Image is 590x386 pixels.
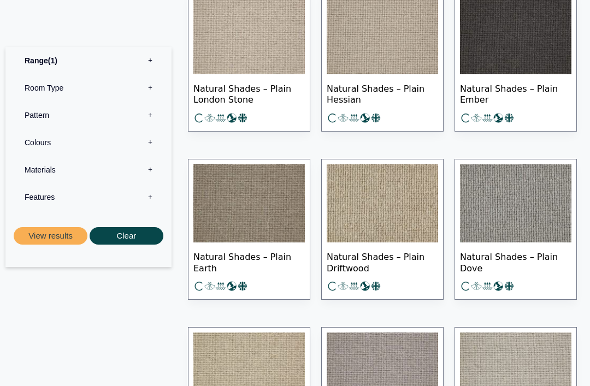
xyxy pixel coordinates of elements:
span: Natural Shades – Plain London Stone [193,74,305,112]
label: Colours [14,128,163,156]
a: Natural Shades – Plain Earth [188,159,310,300]
span: Natural Shades – Plain Earth [193,242,305,281]
img: Rustic mid Brown [193,164,305,243]
a: Natural Shades – Plain Driftwood [321,159,444,300]
span: 1 [48,56,57,64]
span: Natural Shades – Plain Hessian [327,74,438,112]
a: Natural Shades – Plain Dove [455,159,577,300]
span: Natural Shades – Plain Driftwood [327,242,438,281]
label: Range [14,46,163,74]
label: Room Type [14,74,163,101]
label: Materials [14,156,163,183]
button: Clear [90,227,163,245]
span: Natural Shades – Plain Dove [460,242,571,281]
button: View results [14,227,87,245]
label: Pattern [14,101,163,128]
span: Natural Shades – Plain Ember [460,74,571,112]
img: plain driftwood soft beige [327,164,438,243]
label: Features [14,183,163,210]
